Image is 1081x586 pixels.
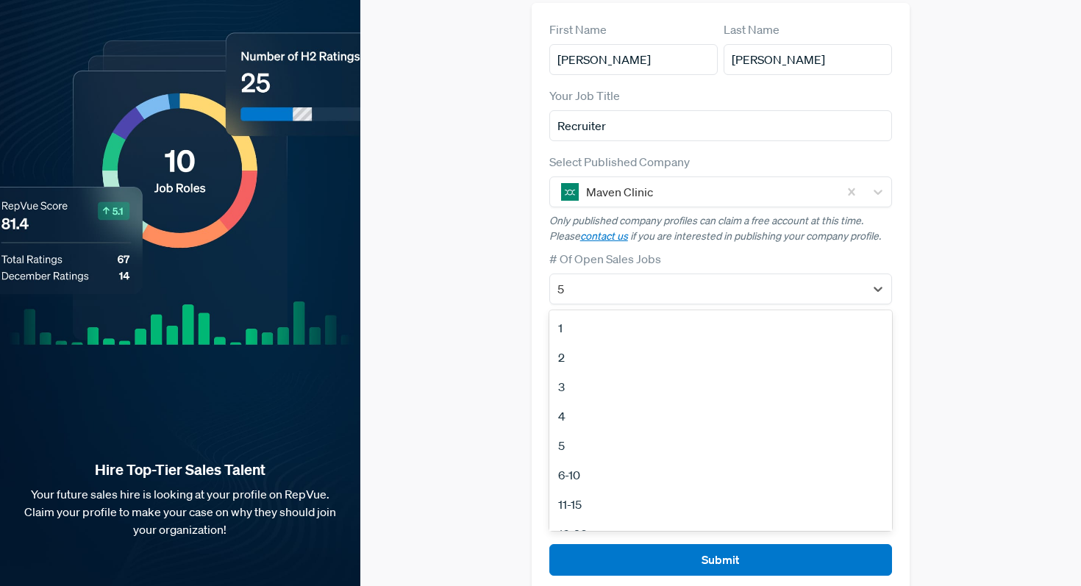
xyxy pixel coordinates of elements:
div: 3 [549,372,893,401]
img: Maven Clinic [561,183,579,201]
div: 5 [549,431,893,460]
div: 1 [549,313,893,343]
strong: Hire Top-Tier Sales Talent [24,460,337,479]
input: Title [549,110,893,141]
div: 2 [549,343,893,372]
label: # Of Open Sales Jobs [549,250,661,268]
input: Last Name [724,44,892,75]
div: 6-10 [549,460,893,490]
p: Your future sales hire is looking at your profile on RepVue. Claim your profile to make your case... [24,485,337,538]
p: Only published company profiles can claim a free account at this time. Please if you are interest... [549,213,893,244]
div: 16-20 [549,519,893,549]
input: First Name [549,44,718,75]
label: First Name [549,21,607,38]
label: Your Job Title [549,87,620,104]
label: Last Name [724,21,779,38]
a: contact us [580,229,628,243]
div: 11-15 [549,490,893,519]
div: 4 [549,401,893,431]
label: Select Published Company [549,153,690,171]
button: Submit [549,544,893,576]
